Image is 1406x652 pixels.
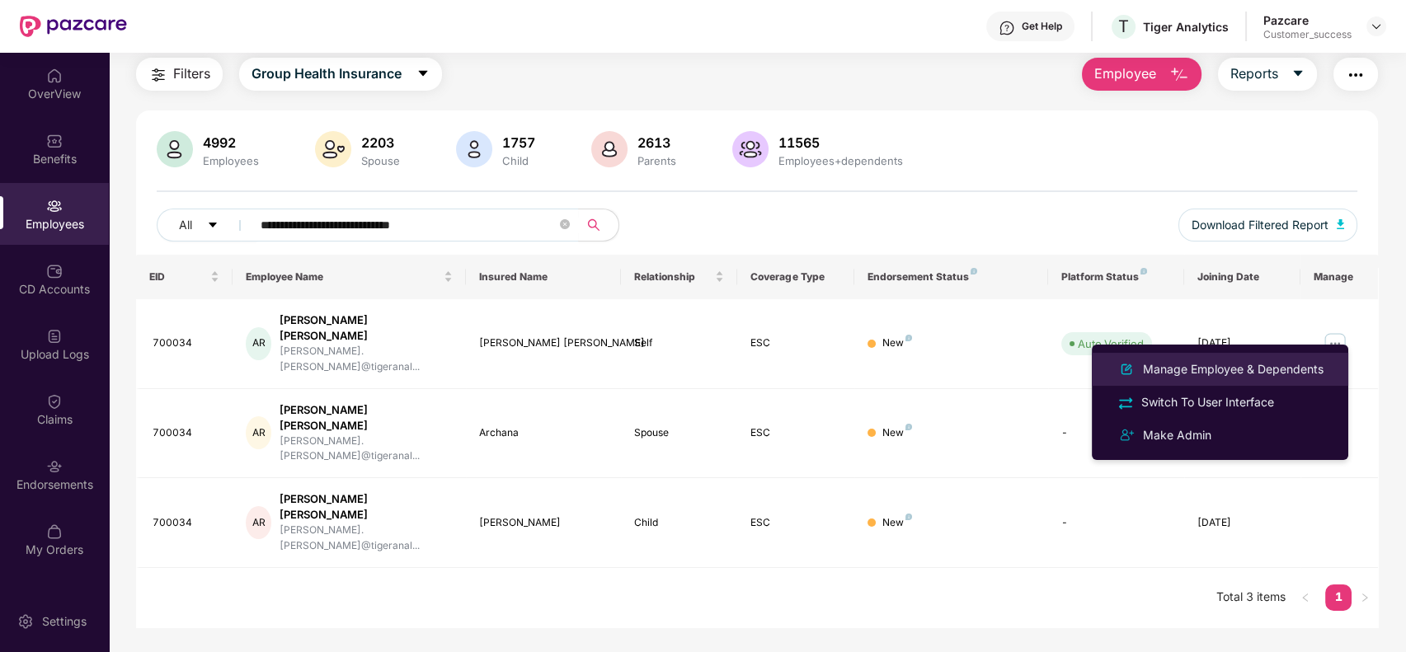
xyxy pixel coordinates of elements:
[634,425,724,441] div: Spouse
[750,335,840,351] div: ESC
[634,335,724,351] div: Self
[1263,28,1352,41] div: Customer_success
[737,255,853,299] th: Coverage Type
[499,134,538,151] div: 1757
[905,514,912,520] img: svg+xml;base64,PHN2ZyB4bWxucz0iaHR0cDovL3d3dy53My5vcmcvMjAwMC9zdmciIHdpZHRoPSI4IiBoZWlnaHQ9IjgiIH...
[882,515,912,531] div: New
[1300,255,1378,299] th: Manage
[153,515,220,531] div: 700034
[239,58,442,91] button: Group Health Insurancecaret-down
[17,613,34,630] img: svg+xml;base64,PHN2ZyBpZD0iU2V0dGluZy0yMHgyMCIgeG1sbnM9Imh0dHA6Ly93d3cudzMub3JnLzIwMDAvc3ZnIiB3aW...
[179,216,192,234] span: All
[591,131,628,167] img: svg+xml;base64,PHN2ZyB4bWxucz0iaHR0cDovL3d3dy53My5vcmcvMjAwMC9zdmciIHhtbG5zOnhsaW5rPSJodHRwOi8vd3...
[315,131,351,167] img: svg+xml;base64,PHN2ZyB4bWxucz0iaHR0cDovL3d3dy53My5vcmcvMjAwMC9zdmciIHhtbG5zOnhsaW5rPSJodHRwOi8vd3...
[882,425,912,441] div: New
[1169,65,1189,85] img: svg+xml;base64,PHN2ZyB4bWxucz0iaHR0cDovL3d3dy53My5vcmcvMjAwMC9zdmciIHhtbG5zOnhsaW5rPSJodHRwOi8vd3...
[358,154,403,167] div: Spouse
[37,613,92,630] div: Settings
[1184,255,1300,299] th: Joining Date
[750,515,840,531] div: ESC
[136,255,233,299] th: EID
[1300,593,1310,603] span: left
[750,425,840,441] div: ESC
[153,335,220,351] div: 700034
[1337,219,1345,229] img: svg+xml;base64,PHN2ZyB4bWxucz0iaHR0cDovL3d3dy53My5vcmcvMjAwMC9zdmciIHhtbG5zOnhsaW5rPSJodHRwOi8vd3...
[578,209,619,242] button: search
[46,328,63,345] img: svg+xml;base64,PHN2ZyBpZD0iVXBsb2FkX0xvZ3MiIGRhdGEtbmFtZT0iVXBsb2FkIExvZ3MiIHhtbG5zPSJodHRwOi8vd3...
[1197,515,1287,531] div: [DATE]
[499,154,538,167] div: Child
[1292,584,1319,611] button: left
[1022,20,1062,33] div: Get Help
[416,67,430,82] span: caret-down
[1138,393,1277,411] div: Switch To User Interface
[280,344,453,375] div: [PERSON_NAME].[PERSON_NAME]@tigeranal...
[46,523,63,540] img: svg+xml;base64,PHN2ZyBpZD0iTXlfT3JkZXJzIiBkYXRhLW5hbWU9Ik15IE9yZGVycyIgeG1sbnM9Imh0dHA6Ly93d3cudz...
[1117,359,1136,379] img: svg+xml;base64,PHN2ZyB4bWxucz0iaHR0cDovL3d3dy53My5vcmcvMjAwMC9zdmciIHhtbG5zOnhsaW5rPSJodHRwOi8vd3...
[634,270,712,284] span: Relationship
[1118,16,1129,36] span: T
[1178,209,1358,242] button: Download Filtered Report
[246,506,271,539] div: AR
[280,312,453,344] div: [PERSON_NAME] [PERSON_NAME]
[149,270,208,284] span: EID
[157,209,257,242] button: Allcaret-down
[882,335,912,351] div: New
[246,327,271,360] div: AR
[233,255,465,299] th: Employee Name
[20,16,127,37] img: New Pazcare Logo
[1117,394,1135,412] img: svg+xml;base64,PHN2ZyB4bWxucz0iaHR0cDovL3d3dy53My5vcmcvMjAwMC9zdmciIHdpZHRoPSIyNCIgaGVpZ2h0PSIyNC...
[200,154,262,167] div: Employees
[1218,58,1317,91] button: Reportscaret-down
[732,131,769,167] img: svg+xml;base64,PHN2ZyB4bWxucz0iaHR0cDovL3d3dy53My5vcmcvMjAwMC9zdmciIHhtbG5zOnhsaW5rPSJodHRwOi8vd3...
[46,263,63,279] img: svg+xml;base64,PHN2ZyBpZD0iQ0RfQWNjb3VudHMiIGRhdGEtbmFtZT0iQ0QgQWNjb3VudHMiIHhtbG5zPSJodHRwOi8vd3...
[46,68,63,84] img: svg+xml;base64,PHN2ZyBpZD0iSG9tZSIgeG1sbnM9Imh0dHA6Ly93d3cudzMub3JnLzIwMDAvc3ZnIiB3aWR0aD0iMjAiIG...
[1322,331,1348,357] img: manageButton
[1143,19,1229,35] div: Tiger Analytics
[1048,478,1184,568] td: -
[157,131,193,167] img: svg+xml;base64,PHN2ZyB4bWxucz0iaHR0cDovL3d3dy53My5vcmcvMjAwMC9zdmciIHhtbG5zOnhsaW5rPSJodHRwOi8vd3...
[280,491,453,523] div: [PERSON_NAME] [PERSON_NAME]
[1048,389,1184,479] td: -
[136,58,223,91] button: Filters
[246,416,271,449] div: AR
[775,134,906,151] div: 11565
[1192,216,1328,234] span: Download Filtered Report
[775,154,906,167] div: Employees+dependents
[46,458,63,475] img: svg+xml;base64,PHN2ZyBpZD0iRW5kb3JzZW1lbnRzIiB4bWxucz0iaHR0cDovL3d3dy53My5vcmcvMjAwMC9zdmciIHdpZH...
[252,63,402,84] span: Group Health Insurance
[148,65,168,85] img: svg+xml;base64,PHN2ZyB4bWxucz0iaHR0cDovL3d3dy53My5vcmcvMjAwMC9zdmciIHdpZHRoPSIyNCIgaGVpZ2h0PSIyNC...
[634,515,724,531] div: Child
[1230,63,1278,84] span: Reports
[1263,12,1352,28] div: Pazcare
[173,63,210,84] span: Filters
[868,270,1035,284] div: Endorsement Status
[456,131,492,167] img: svg+xml;base64,PHN2ZyB4bWxucz0iaHR0cDovL3d3dy53My5vcmcvMjAwMC9zdmciIHhtbG5zOnhsaW5rPSJodHRwOi8vd3...
[479,425,608,441] div: Archana
[46,133,63,149] img: svg+xml;base64,PHN2ZyBpZD0iQmVuZWZpdHMiIHhtbG5zPSJodHRwOi8vd3d3LnczLm9yZy8yMDAwL3N2ZyIgd2lkdGg9Ij...
[1292,584,1319,611] li: Previous Page
[1140,426,1215,444] div: Make Admin
[1370,20,1383,33] img: svg+xml;base64,PHN2ZyBpZD0iRHJvcGRvd24tMzJ4MzIiIHhtbG5zPSJodHRwOi8vd3d3LnczLm9yZy8yMDAwL3N2ZyIgd2...
[1140,360,1327,378] div: Manage Employee & Dependents
[1082,58,1201,91] button: Employee
[1346,65,1366,85] img: svg+xml;base64,PHN2ZyB4bWxucz0iaHR0cDovL3d3dy53My5vcmcvMjAwMC9zdmciIHdpZHRoPSIyNCIgaGVpZ2h0PSIyNC...
[207,219,219,232] span: caret-down
[153,425,220,441] div: 700034
[479,515,608,531] div: [PERSON_NAME]
[466,255,621,299] th: Insured Name
[1197,335,1287,351] div: [DATE]
[46,198,63,214] img: svg+xml;base64,PHN2ZyBpZD0iRW1wbG95ZWVzIiB4bWxucz0iaHR0cDovL3d3dy53My5vcmcvMjAwMC9zdmciIHdpZHRoPS...
[1094,63,1156,84] span: Employee
[1360,593,1370,603] span: right
[578,218,610,232] span: search
[1325,584,1352,609] a: 1
[971,268,977,274] img: svg+xml;base64,PHN2ZyB4bWxucz0iaHR0cDovL3d3dy53My5vcmcvMjAwMC9zdmciIHdpZHRoPSI4IiBoZWlnaHQ9IjgiIH...
[280,523,453,554] div: [PERSON_NAME].[PERSON_NAME]@tigeranal...
[1061,270,1171,284] div: Platform Status
[1140,268,1147,274] img: svg+xml;base64,PHN2ZyB4bWxucz0iaHR0cDovL3d3dy53My5vcmcvMjAwMC9zdmciIHdpZHRoPSI4IiBoZWlnaHQ9IjgiIH...
[905,424,912,430] img: svg+xml;base64,PHN2ZyB4bWxucz0iaHR0cDovL3d3dy53My5vcmcvMjAwMC9zdmciIHdpZHRoPSI4IiBoZWlnaHQ9IjgiIH...
[560,219,570,229] span: close-circle
[1078,335,1144,352] div: Auto Verified
[560,218,570,233] span: close-circle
